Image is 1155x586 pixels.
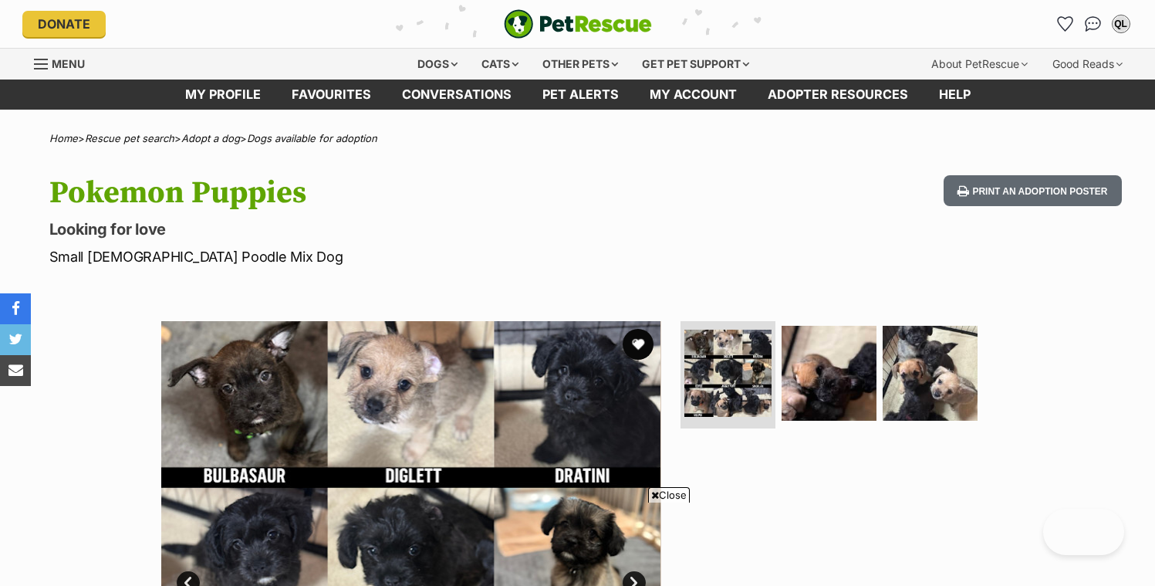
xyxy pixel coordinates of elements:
[920,49,1038,80] div: About PetRescue
[407,49,468,80] div: Dogs
[527,80,634,110] a: Pet alerts
[1081,12,1106,36] a: Conversations
[247,132,377,144] a: Dogs available for adoption
[752,80,924,110] a: Adopter resources
[782,326,876,421] img: Photo of Pokemon Puppies
[532,49,629,80] div: Other pets
[297,509,859,578] iframe: Advertisement
[1042,49,1133,80] div: Good Reads
[276,80,387,110] a: Favourites
[181,132,240,144] a: Adopt a dog
[170,80,276,110] a: My profile
[471,49,529,80] div: Cats
[49,175,702,211] h1: Pokemon Puppies
[883,326,978,421] img: Photo of Pokemon Puppies
[49,132,78,144] a: Home
[1113,16,1129,32] div: QL
[648,487,690,503] span: Close
[1053,12,1078,36] a: Favourites
[684,330,772,417] img: Photo of Pokemon Puppies
[49,246,702,267] p: Small [DEMOGRAPHIC_DATA] Poodle Mix Dog
[1085,16,1101,32] img: chat-41dd97257d64d25036548639549fe6c8038ab92f7586957e7f3b1b290dea8141.svg
[623,329,653,360] button: favourite
[1043,509,1124,555] iframe: Help Scout Beacon - Open
[1109,12,1133,36] button: My account
[924,80,986,110] a: Help
[631,49,760,80] div: Get pet support
[634,80,752,110] a: My account
[387,80,527,110] a: conversations
[52,57,85,70] span: Menu
[85,132,174,144] a: Rescue pet search
[504,9,652,39] a: PetRescue
[1053,12,1133,36] ul: Account quick links
[49,218,702,240] p: Looking for love
[504,9,652,39] img: logo-e224e6f780fb5917bec1dbf3a21bbac754714ae5b6737aabdf751b685950b380.svg
[944,175,1121,207] button: Print an adoption poster
[34,49,96,76] a: Menu
[22,11,106,37] a: Donate
[11,133,1145,144] div: > > >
